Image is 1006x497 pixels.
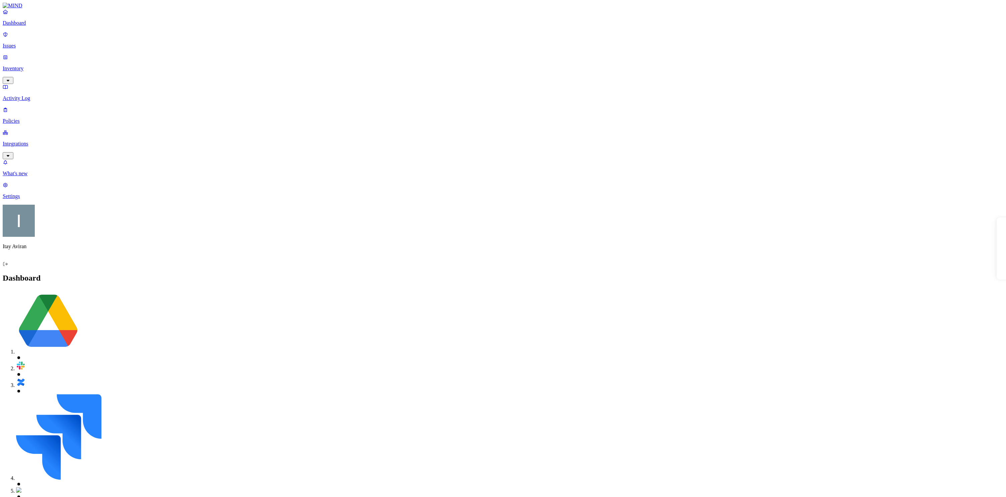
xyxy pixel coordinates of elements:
[3,129,1003,158] a: Integrations
[16,361,25,370] img: svg%3e
[3,274,1003,283] h2: Dashboard
[3,3,1003,9] a: MIND
[3,66,1003,72] p: Inventory
[3,171,1003,177] p: What's new
[16,394,102,480] img: svg+xml,%3c
[3,243,1003,250] p: Itay Aviran
[16,378,25,387] img: svg%3e
[3,43,1003,49] p: Issues
[3,193,1003,199] p: Settings
[3,3,22,9] img: MIND
[3,54,1003,83] a: Inventory
[3,84,1003,101] a: Activity Log
[3,141,1003,147] p: Integrations
[3,182,1003,199] a: Settings
[3,9,1003,26] a: Dashboard
[3,159,1003,177] a: What's new
[3,205,35,237] img: Itay Aviran
[3,107,1003,124] a: Policies
[16,289,80,354] img: svg%3e
[16,487,21,493] img: salesforce-DvIMi8EW.svg
[3,95,1003,101] p: Activity Log
[3,118,1003,124] p: Policies
[3,20,1003,26] p: Dashboard
[3,31,1003,49] a: Issues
